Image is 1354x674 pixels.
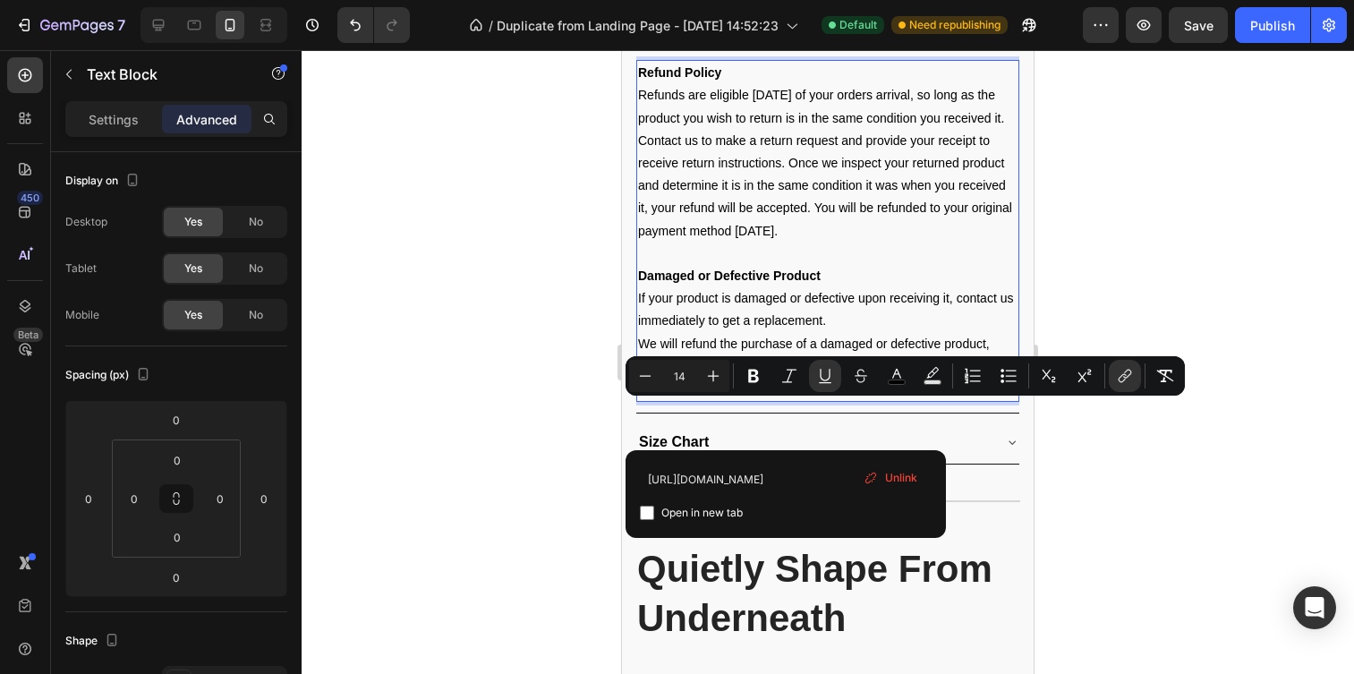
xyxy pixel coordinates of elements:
input: 0px [121,485,148,512]
span: Yes [184,260,202,277]
span: Save [1184,18,1213,33]
input: 0 [251,485,277,512]
div: Open Intercom Messenger [1293,586,1336,629]
div: 450 [17,191,43,205]
div: Beta [13,328,43,342]
p: 7 [117,14,125,36]
span: No [249,307,263,323]
div: Editor contextual toolbar [626,356,1185,396]
input: 0px [159,524,195,550]
iframe: Design area [622,50,1034,674]
button: 7 [7,7,133,43]
span: No [249,260,263,277]
p: Advanced [176,110,237,129]
span: Default [839,17,877,33]
button: Publish [1235,7,1310,43]
input: 0px [159,447,195,474]
input: Paste link here [640,465,932,493]
div: Shape [65,629,123,653]
input: 0 [158,564,194,591]
div: Desktop [65,214,107,230]
div: Display on [65,169,143,193]
span: Duplicate from Landing Page - [DATE] 14:52:23 [497,16,779,35]
div: Publish [1250,16,1295,35]
p: Settings [89,110,139,129]
span: No [249,214,263,230]
input: 0 [158,406,194,433]
input: 0 [75,485,102,512]
div: Spacing (px) [65,363,154,388]
div: Undo/Redo [337,7,410,43]
span: Open in new tab [661,502,743,524]
button: Save [1169,7,1228,43]
span: Unlink [885,470,917,486]
span: / [489,16,493,35]
span: Yes [184,214,202,230]
span: Need republishing [909,17,1001,33]
span: Yes [184,307,202,323]
div: Mobile [65,307,99,323]
input: 0px [207,485,234,512]
div: Tablet [65,260,97,277]
p: Text Block [87,64,239,85]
